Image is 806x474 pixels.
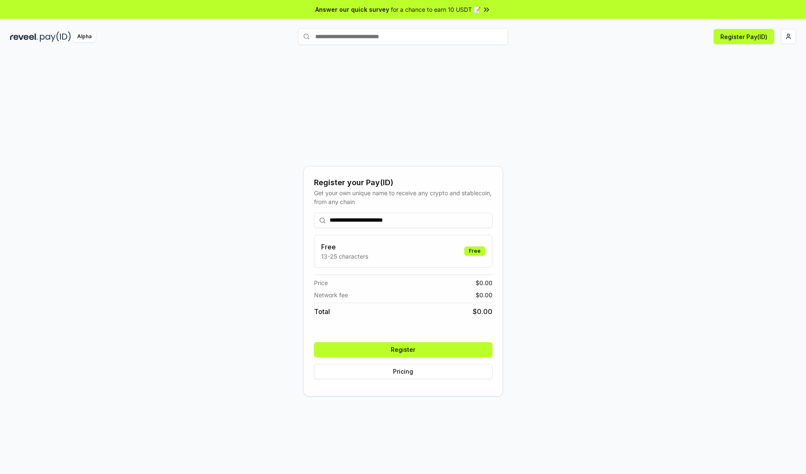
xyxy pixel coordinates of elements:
[464,246,485,256] div: Free
[315,5,389,14] span: Answer our quick survey
[314,306,330,317] span: Total
[314,177,492,189] div: Register your Pay(ID)
[314,364,492,379] button: Pricing
[473,306,492,317] span: $ 0.00
[714,29,774,44] button: Register Pay(ID)
[10,31,38,42] img: reveel_dark
[314,291,348,299] span: Network fee
[314,342,492,357] button: Register
[73,31,96,42] div: Alpha
[40,31,71,42] img: pay_id
[321,242,368,252] h3: Free
[391,5,481,14] span: for a chance to earn 10 USDT 📝
[314,278,328,287] span: Price
[321,252,368,261] p: 13-25 characters
[476,291,492,299] span: $ 0.00
[476,278,492,287] span: $ 0.00
[314,189,492,206] div: Get your own unique name to receive any crypto and stablecoin, from any chain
